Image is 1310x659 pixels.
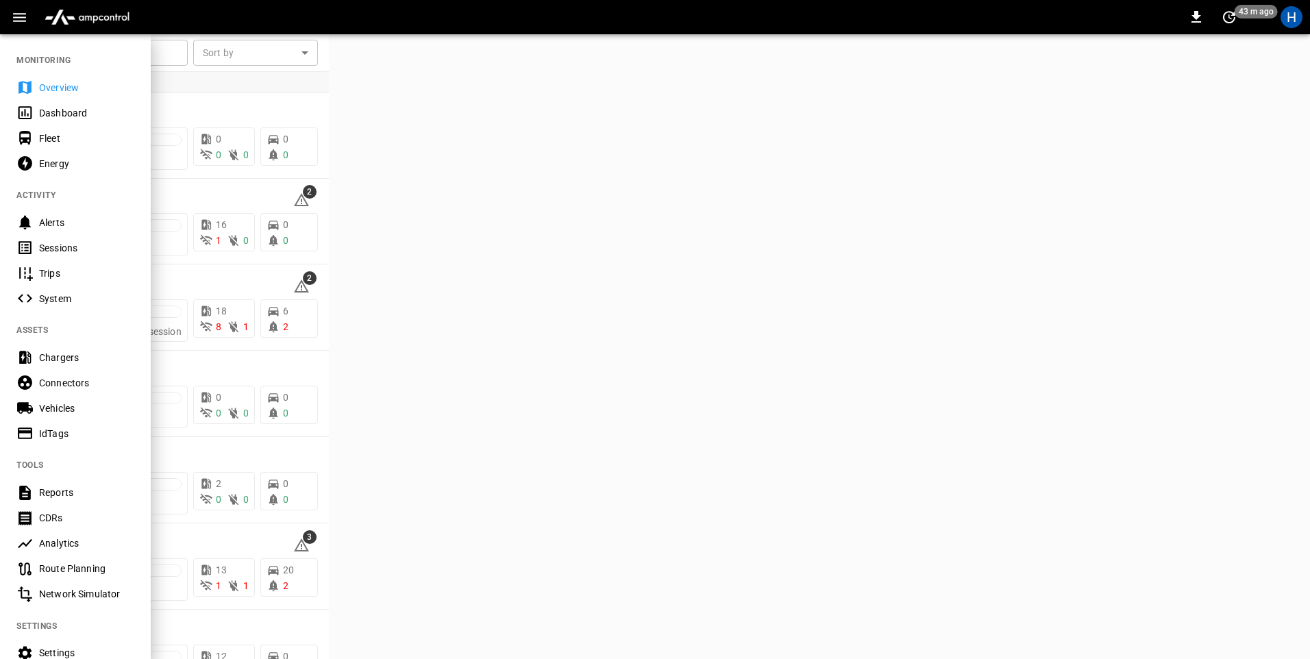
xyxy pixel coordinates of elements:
div: Fleet [39,132,134,145]
div: IdTags [39,427,134,440]
div: Energy [39,157,134,171]
div: Analytics [39,536,134,550]
button: set refresh interval [1218,6,1240,28]
div: System [39,292,134,306]
div: Overview [39,81,134,95]
img: ampcontrol.io logo [39,4,135,30]
div: Chargers [39,351,134,364]
div: Sessions [39,241,134,255]
div: Network Simulator [39,587,134,601]
div: Route Planning [39,562,134,575]
div: Dashboard [39,106,134,120]
div: Vehicles [39,401,134,415]
div: Reports [39,486,134,499]
div: Connectors [39,376,134,390]
div: Alerts [39,216,134,229]
div: CDRs [39,511,134,525]
div: profile-icon [1281,6,1302,28]
span: 43 m ago [1235,5,1278,18]
div: Trips [39,266,134,280]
